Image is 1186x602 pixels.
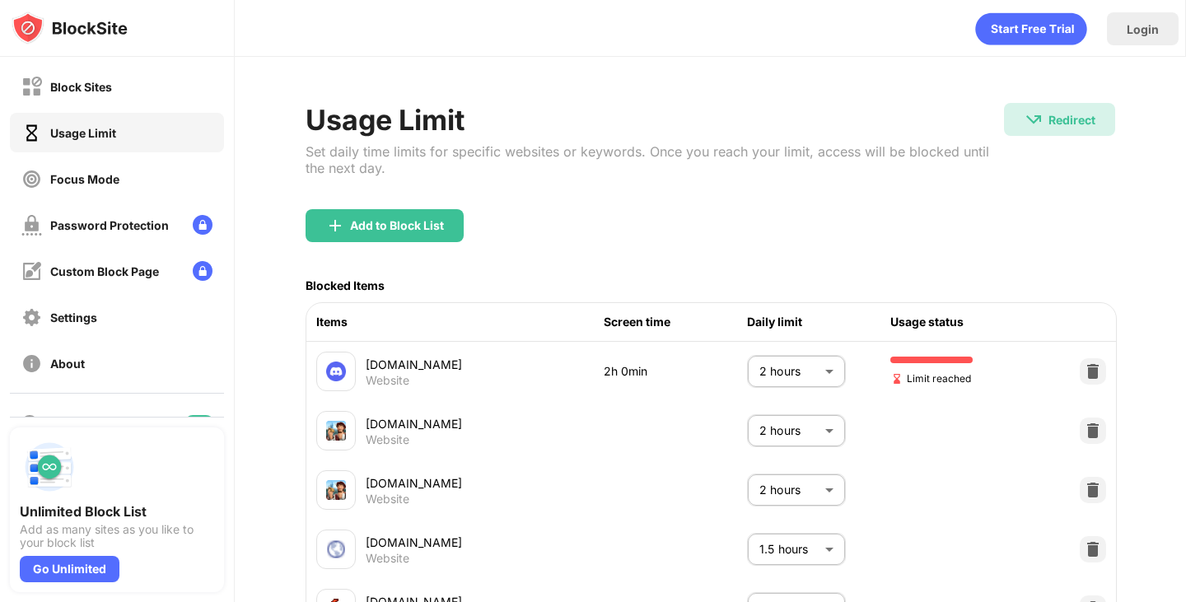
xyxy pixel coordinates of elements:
div: Password Protection [50,218,169,232]
img: block-off.svg [21,77,42,97]
div: Set daily time limits for specific websites or keywords. Once you reach your limit, access will b... [306,143,1003,176]
p: 2 hours [759,481,819,499]
div: Items [316,313,603,331]
div: Login [1127,22,1159,36]
div: Block Sites [50,80,112,94]
div: 2h 0min [604,362,747,380]
img: customize-block-page-off.svg [21,261,42,282]
img: focus-off.svg [21,169,42,189]
p: 2 hours [759,422,819,440]
img: settings-off.svg [21,307,42,328]
img: time-usage-on.svg [21,123,42,143]
p: 1.5 hours [759,540,819,558]
div: Daily limit [747,313,890,331]
div: animation [975,12,1087,45]
div: Go Unlimited [20,556,119,582]
img: favicons [326,480,346,500]
img: lock-menu.svg [193,261,212,281]
img: password-protection-off.svg [21,215,42,236]
span: Limit reached [890,371,971,386]
img: about-off.svg [21,353,42,374]
div: Usage Limit [50,126,116,140]
img: favicons [326,539,346,559]
img: favicons [326,421,346,441]
div: [DOMAIN_NAME] [366,356,603,373]
div: Website [366,432,409,447]
img: push-block-list.svg [20,437,79,497]
div: About [50,357,85,371]
div: Website [366,373,409,388]
div: Custom Block Page [50,264,159,278]
div: Unlimited Block List [20,503,214,520]
div: Add to Block List [350,219,444,232]
div: [DOMAIN_NAME] [366,534,603,551]
p: 2 hours [759,362,819,380]
img: lock-menu.svg [193,215,212,235]
div: Blocked Items [306,278,385,292]
div: Settings [50,310,97,324]
div: Redirect [1048,113,1095,127]
img: logo-blocksite.svg [12,12,128,44]
div: Screen time [604,313,747,331]
img: blocking-icon.svg [20,413,40,433]
div: [DOMAIN_NAME] [366,474,603,492]
img: hourglass-end.svg [890,372,904,385]
div: [DOMAIN_NAME] [366,415,603,432]
div: Focus Mode [50,172,119,186]
img: favicons [326,362,346,381]
div: Usage status [890,313,1034,331]
div: Add as many sites as you like to your block list [20,523,214,549]
div: Website [366,492,409,506]
div: Usage Limit [306,103,1003,137]
div: Website [366,551,409,566]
